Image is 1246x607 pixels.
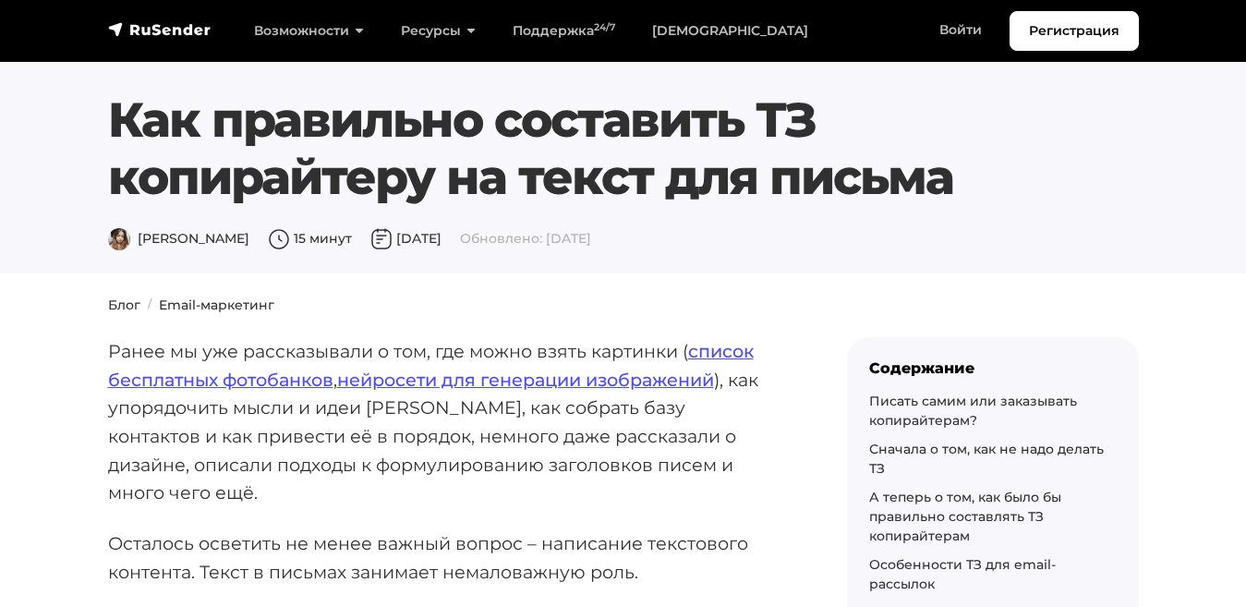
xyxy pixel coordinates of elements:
[108,340,754,391] a: список бесплатных фотобанков
[108,529,788,586] p: Осталось осветить не менее важный вопрос – написание текстового контента. Текст в письмах занимае...
[494,12,634,50] a: Поддержка24/7
[108,297,140,313] a: Блог
[1010,11,1139,51] a: Регистрация
[594,21,615,33] sup: 24/7
[921,11,1000,49] a: Войти
[460,230,591,247] span: Обновлено: [DATE]
[370,228,393,250] img: Дата публикации
[869,393,1077,429] a: Писать самим или заказывать копирайтерам?
[869,556,1056,592] a: Особенности ТЗ для email-рассылок
[108,230,249,247] span: [PERSON_NAME]
[382,12,494,50] a: Ресурсы
[869,489,1061,544] a: А теперь о том, как было бы правильно составлять ТЗ копирайтерам
[268,230,352,247] span: 15 минут
[268,228,290,250] img: Время чтения
[108,20,212,39] img: RuSender
[97,296,1150,315] nav: breadcrumb
[236,12,382,50] a: Возможности
[370,230,442,247] span: [DATE]
[140,296,274,315] li: Email-маркетинг
[108,337,788,507] p: Ранее мы уже рассказывали о том, где можно взять картинки ( , ), как упорядочить мысли и идеи [PE...
[108,91,1051,207] h1: Как правильно составить ТЗ копирайтеру на текст для письма
[869,359,1117,377] div: Содержание
[634,12,827,50] a: [DEMOGRAPHIC_DATA]
[337,369,714,391] a: нейросети для генерации изображений
[869,441,1104,477] a: Сначала о том, как не надо делать ТЗ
